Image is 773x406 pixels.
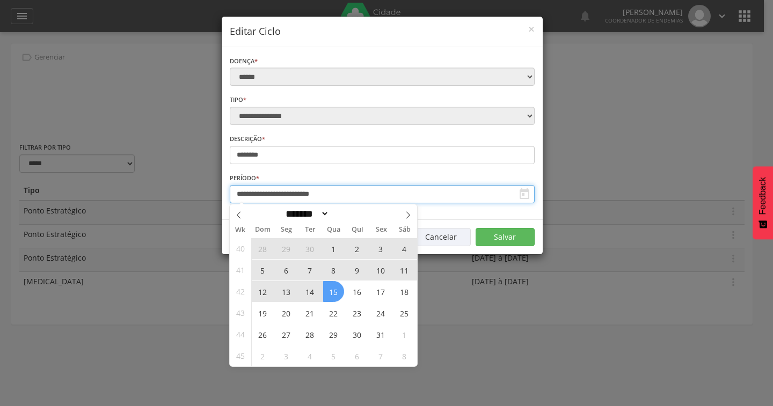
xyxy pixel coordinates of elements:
i:  [518,188,531,201]
label: Período [230,174,259,182]
h4: Editar Ciclo [230,25,535,39]
label: Doença [230,57,258,65]
span: Novembro 1, 2025 [394,324,415,345]
span: Novembro 5, 2025 [323,345,344,366]
span: Outubro 5, 2025 [252,260,273,280]
span: Outubro 23, 2025 [347,302,368,323]
button: Cancelar [412,228,471,246]
button: Close [528,24,535,35]
span: Outubro 31, 2025 [370,324,391,345]
span: 40 [236,238,245,259]
span: Novembro 8, 2025 [394,345,415,366]
span: 44 [236,324,245,345]
span: Wk [230,223,251,238]
span: Outubro 1, 2025 [323,238,344,259]
span: Outubro 24, 2025 [370,302,391,323]
span: Outubro 30, 2025 [347,324,368,345]
label: Descrição [230,135,265,143]
span: Sex [369,226,393,233]
span: Novembro 2, 2025 [252,345,273,366]
span: Novembro 6, 2025 [347,345,368,366]
span: Ter [298,226,322,233]
span: Outubro 19, 2025 [252,302,273,323]
span: Outubro 9, 2025 [347,260,368,280]
span: Outubro 14, 2025 [300,281,320,302]
span: Qua [322,226,346,233]
span: Setembro 30, 2025 [300,238,320,259]
span: Outubro 20, 2025 [276,302,297,323]
span: Novembro 3, 2025 [276,345,297,366]
span: Outubro 22, 2025 [323,302,344,323]
span: Outubro 25, 2025 [394,302,415,323]
span: Outubro 13, 2025 [276,281,297,302]
span: Outubro 16, 2025 [347,281,368,302]
span: Outubro 7, 2025 [300,260,320,280]
span: Outubro 2, 2025 [347,238,368,259]
span: Feedback [758,177,768,215]
span: Novembro 7, 2025 [370,345,391,366]
span: 43 [236,302,245,323]
span: Setembro 29, 2025 [276,238,297,259]
span: Dom [251,226,275,233]
span: Outubro 10, 2025 [370,260,391,280]
span: 41 [236,260,245,280]
button: Salvar [476,228,535,246]
span: Outubro 6, 2025 [276,260,297,280]
span: Setembro 28, 2025 [252,238,273,259]
span: × [528,21,535,36]
span: Outubro 11, 2025 [394,260,415,280]
span: Seg [275,226,298,233]
span: 42 [236,281,245,302]
span: Outubro 21, 2025 [300,302,320,323]
input: Year [329,208,364,219]
span: Outubro 27, 2025 [276,324,297,345]
span: Outubro 4, 2025 [394,238,415,259]
span: Qui [346,226,369,233]
span: Outubro 17, 2025 [370,281,391,302]
span: Novembro 4, 2025 [300,345,320,366]
label: Tipo [230,95,246,104]
span: Outubro 29, 2025 [323,324,344,345]
span: Outubro 15, 2025 [323,281,344,302]
span: Outubro 18, 2025 [394,281,415,302]
span: Outubro 12, 2025 [252,281,273,302]
span: Outubro 3, 2025 [370,238,391,259]
span: 45 [236,345,245,366]
span: Outubro 8, 2025 [323,260,344,280]
span: Outubro 28, 2025 [300,324,320,345]
span: Outubro 26, 2025 [252,324,273,345]
span: Sáb [393,226,417,233]
button: Feedback - Mostrar pesquisa [753,166,773,239]
select: Month [282,208,329,219]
